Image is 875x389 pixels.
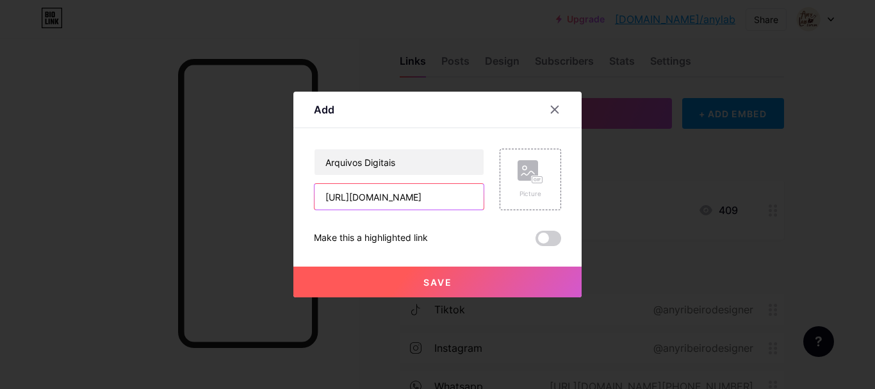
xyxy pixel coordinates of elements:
div: Add [314,102,334,117]
div: Picture [518,189,543,199]
button: Save [293,267,582,297]
span: Save [423,277,452,288]
input: URL [315,184,484,210]
input: Title [315,149,484,175]
div: Make this a highlighted link [314,231,428,246]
